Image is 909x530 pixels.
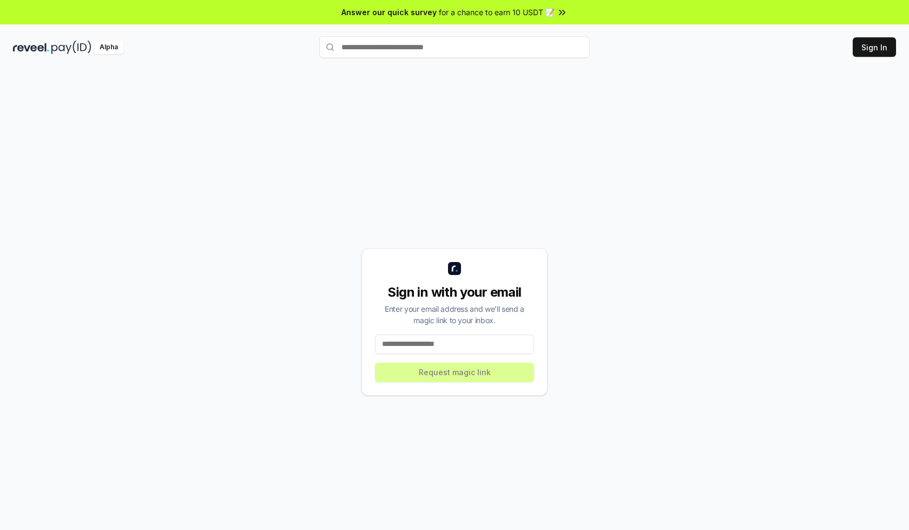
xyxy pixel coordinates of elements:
[13,41,49,54] img: reveel_dark
[439,6,555,18] span: for a chance to earn 10 USDT 📝
[341,6,437,18] span: Answer our quick survey
[94,41,124,54] div: Alpha
[375,303,534,326] div: Enter your email address and we’ll send a magic link to your inbox.
[448,262,461,275] img: logo_small
[853,37,896,57] button: Sign In
[51,41,91,54] img: pay_id
[375,284,534,301] div: Sign in with your email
